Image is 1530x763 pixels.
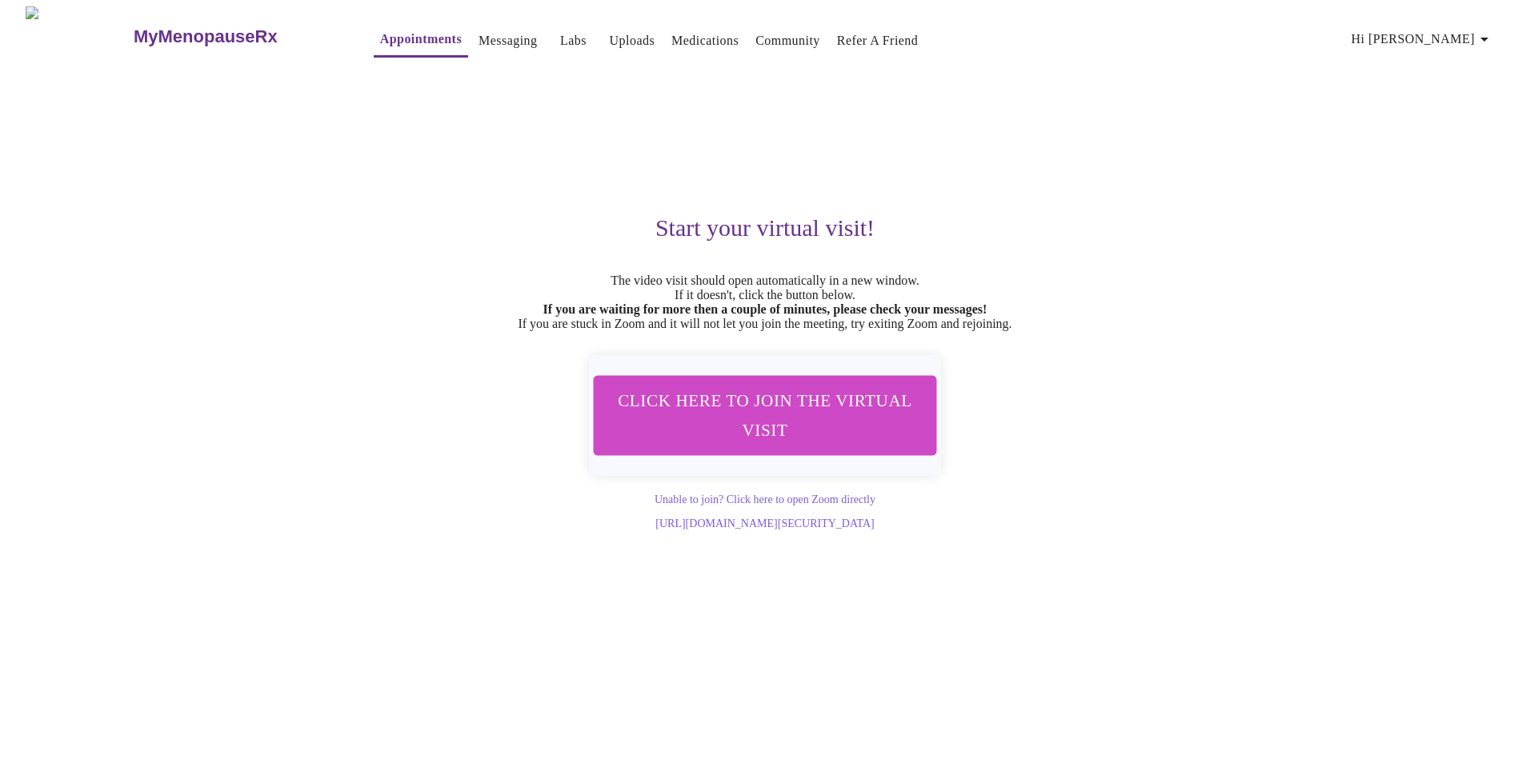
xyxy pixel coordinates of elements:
h3: MyMenopauseRx [134,26,278,47]
span: Click here to join the virtual visit [615,385,915,445]
strong: If you are waiting for more then a couple of minutes, please check your messages! [543,302,987,316]
img: MyMenopauseRx Logo [26,6,131,66]
a: Medications [671,30,739,52]
a: MyMenopauseRx [131,9,341,65]
button: Refer a Friend [831,25,925,57]
a: Uploads [610,30,655,52]
a: Unable to join? Click here to open Zoom directly [655,493,875,505]
button: Messaging [472,25,543,57]
p: The video visit should open automatically in a new window. If it doesn't, click the button below.... [272,274,1258,331]
button: Appointments [374,23,468,58]
button: Community [749,25,827,57]
button: Hi [PERSON_NAME] [1345,23,1500,55]
h3: Start your virtual visit! [272,214,1258,242]
button: Medications [665,25,745,57]
a: Appointments [380,28,462,50]
a: Messaging [479,30,537,52]
button: Click here to join the virtual visit [594,375,937,455]
a: Refer a Friend [837,30,919,52]
button: Uploads [603,25,662,57]
span: Hi [PERSON_NAME] [1352,28,1494,50]
a: Labs [560,30,587,52]
a: [URL][DOMAIN_NAME][SECURITY_DATA] [655,517,874,529]
button: Labs [548,25,599,57]
a: Community [755,30,820,52]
